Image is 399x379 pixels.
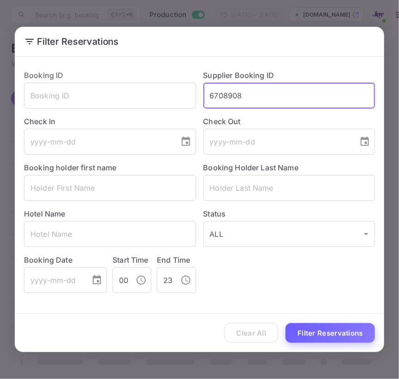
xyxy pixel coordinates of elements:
[203,129,352,155] input: yyyy-mm-dd
[203,208,375,219] label: Status
[203,71,274,80] label: Supplier Booking ID
[24,163,117,172] label: Booking holder first name
[24,221,196,247] input: Hotel Name
[157,255,190,265] label: End Time
[113,267,128,293] input: hh:mm
[15,27,384,56] h2: Filter Reservations
[286,323,375,343] button: Filter Reservations
[24,71,64,80] label: Booking ID
[88,271,106,289] button: Choose date
[203,175,375,201] input: Holder Last Name
[203,116,375,127] label: Check Out
[157,267,173,293] input: hh:mm
[113,255,149,265] label: Start Time
[132,271,150,289] button: Choose time, selected time is 12:00 AM
[203,163,299,172] label: Booking Holder Last Name
[356,132,374,151] button: Choose date
[177,271,195,289] button: Choose time, selected time is 11:59 PM
[203,221,375,247] div: ALL
[24,116,196,127] label: Check In
[203,83,375,108] input: Supplier Booking ID
[24,129,173,155] input: yyyy-mm-dd
[24,209,66,218] label: Hotel Name
[177,132,195,151] button: Choose date
[24,83,196,108] input: Booking ID
[24,175,196,201] input: Holder First Name
[24,254,107,265] label: Booking Date
[24,267,84,293] input: yyyy-mm-dd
